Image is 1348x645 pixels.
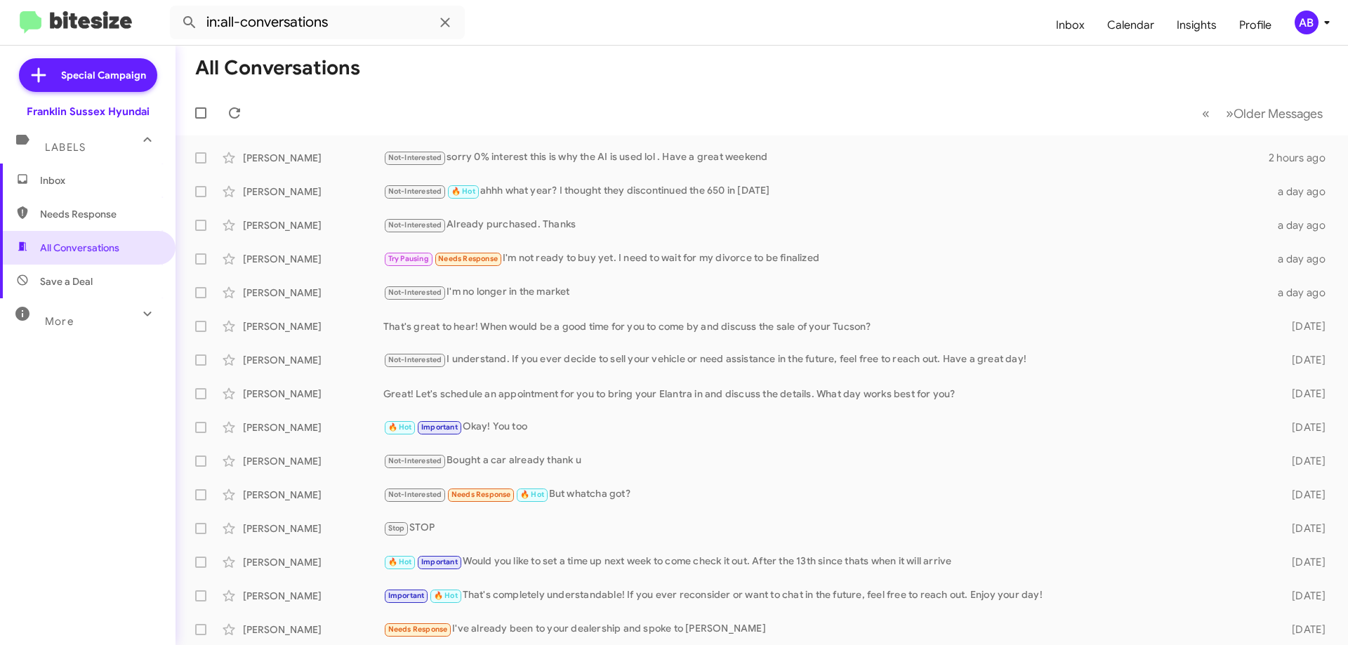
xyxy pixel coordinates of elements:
div: I understand. If you ever decide to sell your vehicle or need assistance in the future, feel free... [383,352,1269,368]
div: Great! Let's schedule an appointment for you to bring your Elantra in and discuss the details. Wh... [383,387,1269,401]
span: Important [388,591,425,600]
div: [PERSON_NAME] [243,252,383,266]
button: Previous [1194,99,1218,128]
div: [PERSON_NAME] [243,420,383,434]
span: 🔥 Hot [451,187,475,196]
div: AB [1295,11,1319,34]
div: [DATE] [1269,521,1337,536]
span: Needs Response [388,625,448,634]
button: AB [1283,11,1333,34]
a: Inbox [1045,5,1096,46]
span: Important [421,423,458,432]
span: All Conversations [40,241,119,255]
div: [DATE] [1269,319,1337,333]
span: Not-Interested [388,355,442,364]
div: [PERSON_NAME] [243,555,383,569]
h1: All Conversations [195,57,360,79]
div: [PERSON_NAME] [243,353,383,367]
div: [DATE] [1269,589,1337,603]
div: I've already been to your dealership and spoke to [PERSON_NAME] [383,621,1269,637]
a: Profile [1228,5,1283,46]
div: That's great to hear! When would be a good time for you to come by and discuss the sale of your T... [383,319,1269,333]
span: Not-Interested [388,490,442,499]
div: That's completely understandable! If you ever reconsider or want to chat in the future, feel free... [383,587,1269,604]
div: sorry 0% interest this is why the AI is used lol . Have a great weekend [383,149,1269,166]
div: 2 hours ago [1269,151,1337,165]
span: Not-Interested [388,288,442,297]
span: Needs Response [438,254,498,263]
span: Stop [388,524,405,533]
div: [PERSON_NAME] [243,387,383,401]
div: [PERSON_NAME] [243,218,383,232]
div: [PERSON_NAME] [243,488,383,502]
div: I'm no longer in the market [383,284,1269,300]
span: 🔥 Hot [434,591,458,600]
a: Calendar [1096,5,1165,46]
span: 🔥 Hot [388,423,412,432]
div: a day ago [1269,185,1337,199]
div: [DATE] [1269,420,1337,434]
span: 🔥 Hot [388,557,412,566]
span: More [45,315,74,328]
div: a day ago [1269,252,1337,266]
div: Already purchased. Thanks [383,217,1269,233]
div: [PERSON_NAME] [243,185,383,199]
div: [PERSON_NAME] [243,521,383,536]
span: « [1202,105,1210,122]
div: ahhh what year? I thought they discontinued the 650 in [DATE] [383,183,1269,199]
span: » [1226,105,1234,122]
div: Would you like to set a time up next week to come check it out. After the 13th since thats when i... [383,554,1269,570]
span: Important [421,557,458,566]
div: a day ago [1269,218,1337,232]
div: [DATE] [1269,623,1337,637]
input: Search [170,6,465,39]
div: [DATE] [1269,488,1337,502]
button: Next [1217,99,1331,128]
div: [DATE] [1269,555,1337,569]
a: Insights [1165,5,1228,46]
span: 🔥 Hot [520,490,544,499]
span: Special Campaign [61,68,146,82]
div: [PERSON_NAME] [243,454,383,468]
a: Special Campaign [19,58,157,92]
nav: Page navigation example [1194,99,1331,128]
div: a day ago [1269,286,1337,300]
span: Not-Interested [388,456,442,465]
div: Okay! You too [383,419,1269,435]
span: Try Pausing [388,254,429,263]
div: [PERSON_NAME] [243,589,383,603]
div: [DATE] [1269,353,1337,367]
span: Needs Response [451,490,511,499]
div: [PERSON_NAME] [243,319,383,333]
div: [DATE] [1269,454,1337,468]
div: Franklin Sussex Hyundai [27,105,150,119]
span: Save a Deal [40,274,93,288]
div: Bought a car already thank u [383,453,1269,469]
span: Inbox [40,173,159,187]
div: [PERSON_NAME] [243,286,383,300]
span: Needs Response [40,207,159,221]
div: [PERSON_NAME] [243,151,383,165]
span: Not-Interested [388,153,442,162]
div: [DATE] [1269,387,1337,401]
div: I'm not ready to buy yet. I need to wait for my divorce to be finalized [383,251,1269,267]
div: STOP [383,520,1269,536]
span: Not-Interested [388,220,442,230]
span: Not-Interested [388,187,442,196]
div: But whatcha got? [383,486,1269,503]
span: Older Messages [1234,106,1323,121]
div: [PERSON_NAME] [243,623,383,637]
span: Labels [45,141,86,154]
